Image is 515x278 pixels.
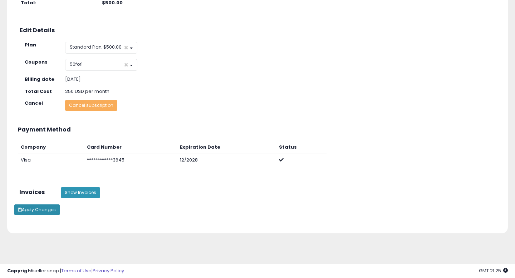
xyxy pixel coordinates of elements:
th: Status [276,141,327,154]
strong: Coupons [25,59,48,65]
div: 250 USD per month [60,88,181,95]
div: [DATE] [65,76,176,83]
span: × [124,61,128,69]
a: Privacy Policy [93,267,124,274]
th: Card Number [84,141,177,154]
span: 2025-09-10 21:25 GMT [479,267,508,274]
button: Apply Changes [14,204,60,215]
h3: Invoices [19,189,50,195]
button: 50for1 × [65,59,137,71]
button: Cancel subscription [65,100,117,111]
strong: Copyright [7,267,33,274]
span: Standard Plan, $500.00 [70,44,122,50]
h3: Edit Details [20,27,495,34]
strong: Plan [25,41,36,48]
strong: Total Cost [25,88,52,95]
td: Visa [18,154,84,166]
strong: Cancel [25,100,43,106]
h3: Payment Method [18,126,497,133]
a: Terms of Use [61,267,92,274]
button: Show Invoices [61,187,100,198]
span: × [124,44,128,51]
td: 12/2028 [177,154,276,166]
strong: Billing date [25,76,54,83]
th: Expiration Date [177,141,276,154]
span: 50for1 [70,61,83,67]
div: seller snap | | [7,268,124,274]
button: Standard Plan, $500.00 × [65,42,137,54]
th: Company [18,141,84,154]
